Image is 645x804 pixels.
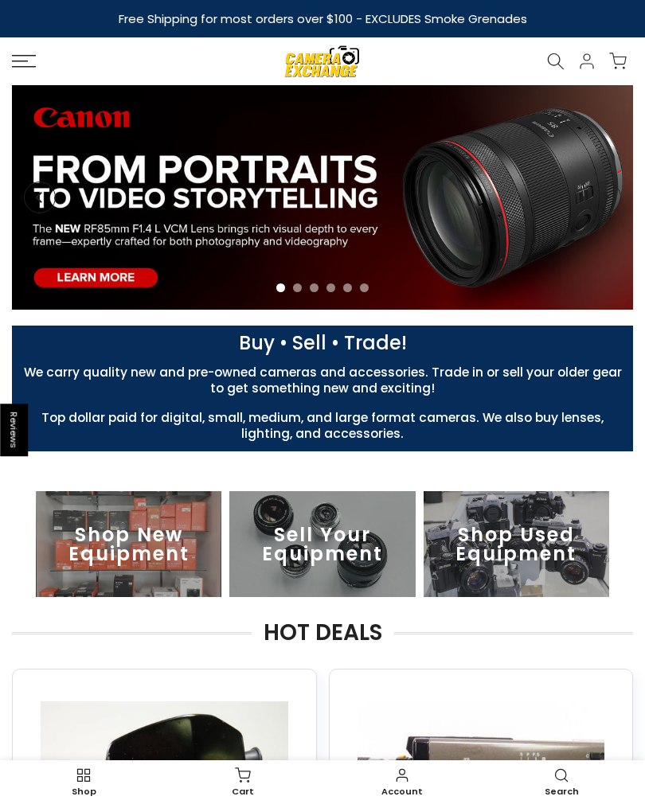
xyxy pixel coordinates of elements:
span: Search [490,787,633,796]
li: Page dot 6 [360,283,369,292]
li: Page dot 3 [310,283,319,292]
button: Previous [24,181,56,213]
a: Cart [163,764,322,800]
li: Page dot 4 [326,283,335,292]
li: Page dot 5 [343,283,352,292]
button: Next [589,181,621,213]
a: Account [322,764,482,800]
span: Cart [171,787,315,796]
strong: Free Shipping for most orders over $100 - EXCLUDES Smoke Grenades [119,10,527,27]
a: Search [482,764,641,800]
li: Page dot 1 [276,283,285,292]
p: We carry quality new and pre-owned cameras and accessories. Trade in or sell your older gear to g... [4,365,641,396]
span: Account [330,787,474,796]
p: Buy • Sell • Trade! [4,335,641,351]
span: Shop [12,787,155,796]
a: Shop [4,764,163,800]
li: Page dot 2 [293,283,302,292]
p: Top dollar paid for digital, small, medium, and large format cameras. We also buy lenses, lightin... [4,410,641,442]
span: HOT DEALS [252,621,394,645]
